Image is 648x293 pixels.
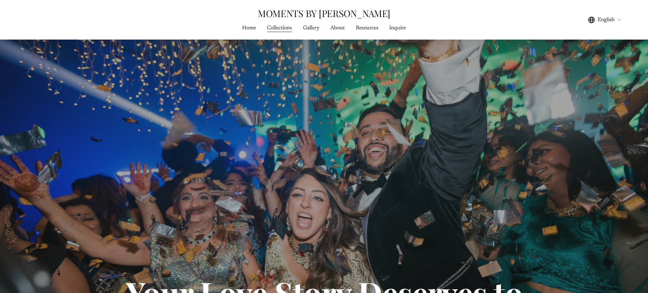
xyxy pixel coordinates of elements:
a: About [330,23,345,32]
a: Resources [356,23,378,32]
div: language picker [588,15,622,24]
span: Gallery [303,24,319,32]
a: Home [242,23,256,32]
a: Collections [267,23,292,32]
a: MOMENTS BY [PERSON_NAME] [258,7,390,19]
span: English [598,16,615,24]
a: Inquire [389,23,406,32]
a: folder dropdown [303,23,319,32]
